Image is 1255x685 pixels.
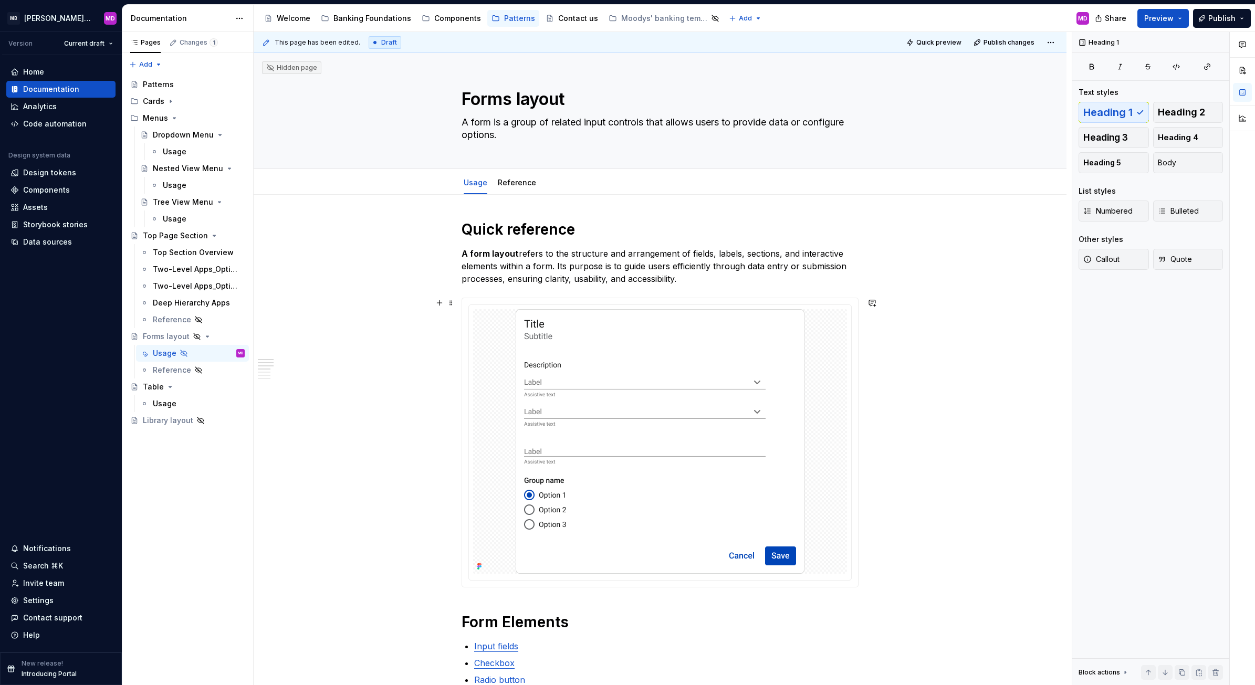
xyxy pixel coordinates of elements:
a: Settings [6,592,116,609]
div: Welcome [277,13,310,24]
a: Components [417,10,485,27]
a: Two-Level Apps_Option 2 [136,278,249,294]
div: MB [7,12,20,25]
span: Callout [1083,254,1120,265]
div: Block actions [1079,668,1120,677]
div: Cards [143,96,164,107]
textarea: Forms layout [459,87,856,112]
div: Nested View Menu [153,163,223,174]
div: Tree View Menu [153,197,213,207]
button: Notifications [6,540,116,557]
div: Design tokens [23,167,76,178]
button: Heading 2 [1153,102,1223,123]
div: Table [143,382,164,392]
button: Add [126,57,165,72]
span: Numbered [1083,206,1133,216]
div: Patterns [504,13,535,24]
p: New release! [22,659,63,668]
div: Code automation [23,119,87,129]
div: Usage [163,180,186,191]
a: Usage [146,210,249,227]
div: Design system data [8,151,70,160]
div: Deep Hierarchy Apps [153,298,230,308]
a: Storybook stories [6,216,116,233]
div: Components [434,13,481,24]
a: Checkbox [474,658,515,668]
span: Quick preview [916,38,961,47]
div: Hidden page [266,64,317,72]
a: Documentation [6,81,116,98]
div: Components [23,185,70,195]
div: Assets [23,202,48,213]
span: 1 [210,38,218,47]
a: Assets [6,199,116,216]
span: Preview [1144,13,1174,24]
span: Heading 5 [1083,157,1121,168]
a: Invite team [6,575,116,592]
a: Table [126,378,249,395]
a: Contact us [541,10,602,27]
div: Usage [163,146,186,157]
div: Analytics [23,101,57,112]
span: Share [1105,13,1126,24]
div: Data sources [23,237,72,247]
div: Top Section Overview [153,247,234,258]
button: Add [726,11,765,26]
textarea: A form is a group of related input controls that allows users to provide data or configure options. [459,114,856,143]
span: Publish changes [984,38,1034,47]
div: Changes [180,38,218,47]
button: Numbered [1079,201,1149,222]
button: Publish [1193,9,1251,28]
button: Quick preview [903,35,966,50]
div: MD [1078,14,1087,23]
span: Add [139,60,152,69]
a: Forms layout [126,328,249,345]
div: Banking Foundations [333,13,411,24]
button: Search ⌘K [6,557,116,574]
p: Introducing Portal [22,670,77,678]
div: Usage [153,398,176,409]
div: Cards [126,93,249,110]
a: Dropdown Menu [136,127,249,143]
a: Components [6,182,116,198]
button: Callout [1079,249,1149,270]
div: Page tree [260,8,724,29]
div: Patterns [143,79,174,90]
button: Publish changes [970,35,1039,50]
div: Usage [153,348,176,359]
button: Share [1090,9,1133,28]
div: Forms layout [143,331,190,342]
div: MD [106,14,115,23]
div: List styles [1079,186,1116,196]
a: Usage [464,178,487,187]
div: Block actions [1079,665,1129,680]
a: Deep Hierarchy Apps [136,294,249,311]
span: This page has been edited. [275,38,360,47]
a: Two-Level Apps_Option 1 [136,261,249,278]
div: MD [238,348,243,359]
a: Input fields [474,641,518,651]
a: Usage [136,395,249,412]
span: Add [739,14,752,23]
div: Other styles [1079,234,1123,245]
a: Welcome [260,10,315,27]
a: Reference [136,362,249,378]
span: Current draft [64,39,104,48]
h1: Quick reference [462,220,859,239]
button: Current draft [59,36,118,51]
div: Reference [153,314,191,325]
div: Settings [23,595,54,606]
div: Version [8,39,33,48]
div: Text styles [1079,87,1118,98]
span: Bulleted [1158,206,1199,216]
a: Data sources [6,234,116,250]
a: Radio button [474,675,525,685]
button: Bulleted [1153,201,1223,222]
div: Menus [126,110,249,127]
a: Top Section Overview [136,244,249,261]
div: Documentation [23,84,79,94]
div: Contact us [558,13,598,24]
div: Library layout [143,415,193,426]
div: Documentation [131,13,230,24]
div: Notifications [23,543,71,554]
